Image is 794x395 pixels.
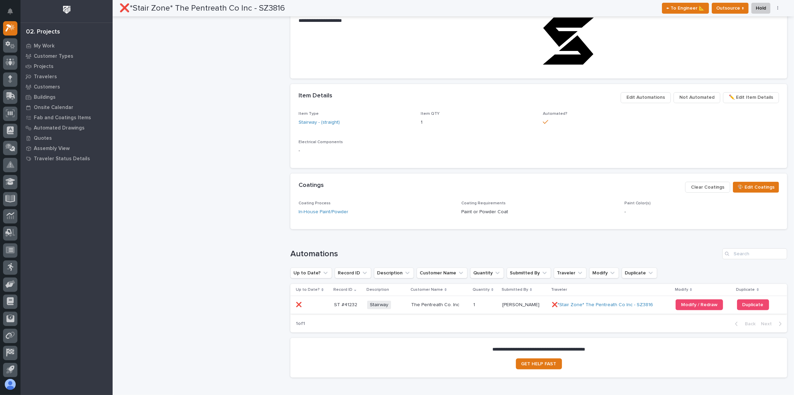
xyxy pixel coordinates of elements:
button: Outsource ↑ [712,3,749,14]
button: ← To Engineer 📐 [662,3,709,14]
button: Next [758,321,787,327]
p: Submitted By [502,286,528,294]
p: Modify [675,286,688,294]
span: ← To Engineer 📐 [666,4,705,12]
a: Stairway - (straight) [299,119,340,126]
img: Workspace Logo [60,3,73,16]
p: Customer Types [34,53,73,59]
span: Duplicate [742,302,764,307]
a: Buildings [20,92,113,102]
a: Modify / Redraw [676,299,723,310]
p: 1 [421,119,535,126]
h2: Coatings [299,182,324,189]
button: Notifications [3,4,17,18]
span: Next [761,321,776,327]
p: Traveler Status Details [34,156,90,162]
button: Duplicate [622,268,657,278]
button: Traveler [554,268,587,278]
p: - [624,208,779,216]
h1: Automations [290,249,720,259]
button: Record ID [335,268,371,278]
div: 02. Projects [26,28,60,36]
p: Record ID [333,286,352,294]
a: Automated Drawings [20,123,113,133]
span: Paint Color(s) [624,201,651,205]
span: Item Type [299,112,319,116]
h2: Item Details [299,92,332,100]
button: users-avatar [3,377,17,392]
p: Up to Date? [296,286,320,294]
a: Customers [20,82,113,92]
tr: ❌❌ ST #41232ST #41232 StairwayThe Pentreath Co. IncThe Pentreath Co. Inc 11 [PERSON_NAME][PERSON_... [290,296,787,314]
span: Electrical Components [299,140,343,144]
a: My Work [20,41,113,51]
button: Quantity [470,268,504,278]
a: Fab and Coatings Items [20,112,113,123]
p: Customers [34,84,60,90]
button: Submitted By [507,268,551,278]
p: Fab and Coatings Items [34,115,91,121]
span: Coating Process [299,201,331,205]
span: Edit Automations [626,93,665,101]
img: 28GKOcRLngQYQr_FnCKrlN5Bt1P6g8Tw6Y1uVMmwTjw [543,17,594,65]
p: ST #41232 [334,301,359,308]
p: 1 of 1 [290,315,311,332]
span: Item QTY [421,112,439,116]
p: Quantity [473,286,490,294]
p: Travelers [34,74,57,80]
p: Assembly View [34,146,70,152]
span: Coating Requirements [461,201,506,205]
input: Search [722,248,787,259]
button: Description [374,268,414,278]
p: Traveler [551,286,567,294]
button: 🎨 Edit Coatings [733,182,779,193]
span: Clear Coatings [691,183,724,191]
div: Notifications [9,8,17,19]
p: 1 [473,301,476,308]
a: Duplicate [737,299,769,310]
span: Stairway [367,301,391,309]
a: Traveler Status Details [20,153,113,164]
p: Onsite Calendar [34,105,73,111]
p: Description [366,286,389,294]
button: Modify [589,268,619,278]
p: Duplicate [736,286,755,294]
p: Paint or Powder Coat [461,208,616,216]
a: ❌*Stair Zone* The Pentreath Co Inc - SZ3816 [552,302,653,308]
button: Edit Automations [621,92,671,103]
a: GET HELP FAST [516,358,562,369]
button: Hold [751,3,770,14]
span: Modify / Redraw [681,302,718,307]
span: Outsource ↑ [716,4,744,12]
span: 🎨 Edit Coatings [737,183,775,191]
span: Back [741,321,755,327]
a: In-House Paint/Powder [299,208,348,216]
a: Quotes [20,133,113,143]
p: [PERSON_NAME] [502,301,541,308]
span: ✏️ Edit Item Details [729,93,773,101]
button: ✏️ Edit Item Details [723,92,779,103]
button: Up to Date? [290,268,332,278]
p: ❌ [296,301,303,308]
p: Customer Name [410,286,443,294]
p: Buildings [34,94,56,100]
p: Projects [34,64,54,70]
span: GET HELP FAST [521,362,557,366]
a: Projects [20,61,113,71]
p: - [299,147,779,154]
a: Onsite Calendar [20,102,113,112]
button: Clear Coatings [685,182,730,193]
button: Back [730,321,758,327]
button: Not Automated [674,92,720,103]
p: The Pentreath Co. Inc [411,301,461,308]
a: Travelers [20,71,113,82]
p: Quotes [34,135,52,141]
h2: ❌*Stair Zone* The Pentreath Co Inc - SZ3816 [119,3,285,13]
button: Customer Name [417,268,467,278]
p: My Work [34,43,55,49]
a: Customer Types [20,51,113,61]
span: Not Automated [679,93,714,101]
span: Automated? [543,112,567,116]
a: Assembly View [20,143,113,153]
